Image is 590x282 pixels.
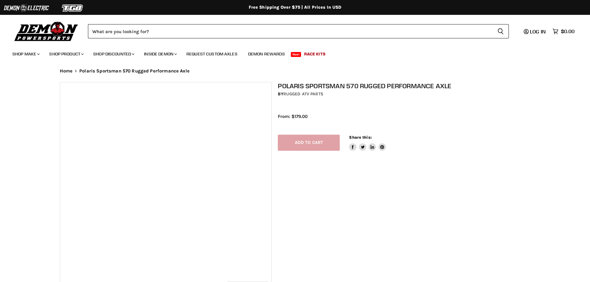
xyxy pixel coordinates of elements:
a: Inside Demon [139,48,181,60]
input: Search [88,24,492,38]
a: Shop Discounted [89,48,138,60]
button: Search [492,24,509,38]
span: Share this: [349,135,371,140]
a: Request Custom Axles [182,48,242,60]
a: Shop Make [8,48,43,60]
ul: Main menu [8,45,573,60]
form: Product [88,24,509,38]
a: Shop Product [45,48,87,60]
div: by [278,91,537,98]
span: Polaris Sportsman 570 Rugged Performance Axle [79,68,190,74]
span: From: $179.00 [278,114,308,119]
a: Rugged ATV Parts [283,91,323,97]
a: $0.00 [549,27,578,36]
span: Log in [530,28,546,35]
h1: Polaris Sportsman 570 Rugged Performance Axle [278,82,537,90]
nav: Breadcrumbs [47,68,543,74]
span: $0.00 [561,28,575,34]
a: Demon Rewards [243,48,290,60]
img: Demon Powersports [12,20,80,42]
a: Log in [521,29,549,34]
img: Demon Electric Logo 2 [3,2,50,14]
a: Race Kits [299,48,330,60]
aside: Share this: [349,135,386,151]
a: Home [60,68,73,74]
img: TGB Logo 2 [50,2,96,14]
span: New! [291,52,301,57]
div: Free Shipping Over $75 | All Prices In USD [47,5,543,10]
